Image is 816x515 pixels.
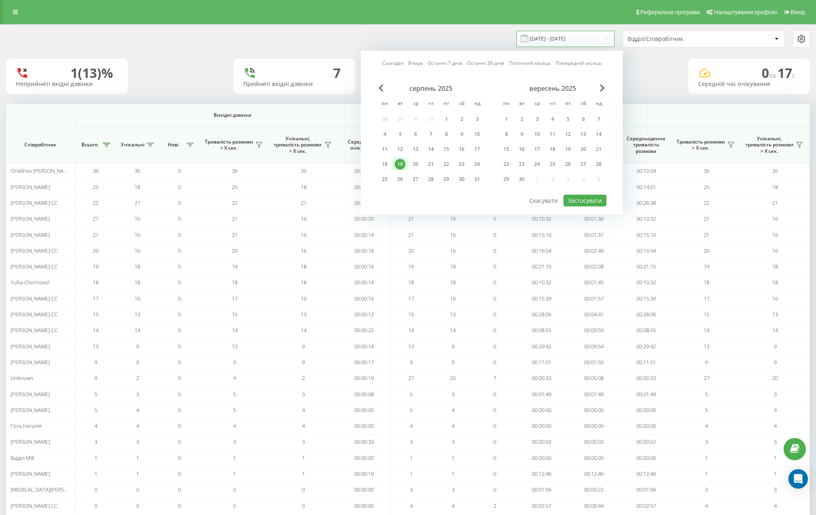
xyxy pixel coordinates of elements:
div: чт 18 вер 2025 р. [545,143,560,155]
td: 00:00:14 [338,227,390,242]
div: вт 5 серп 2025 р. [392,128,408,140]
span: 22 [704,199,709,206]
span: 16 [450,247,456,254]
td: 00:00:16 [338,259,390,275]
div: пн 25 серп 2025 р. [377,173,392,185]
span: 21 [408,215,414,222]
span: 0 [178,263,181,270]
div: пт 26 вер 2025 р. [560,158,576,170]
span: 16 [301,215,306,222]
div: 21 [426,159,436,170]
abbr: вівторок [516,98,528,110]
div: 19 [563,144,573,154]
div: ср 6 серп 2025 р. [408,128,423,140]
div: пн 22 вер 2025 р. [499,158,514,170]
div: 10 [472,129,482,139]
span: 18 [93,279,99,286]
td: 00:10:32 [620,275,672,290]
span: 19 [704,263,709,270]
div: 20 [578,144,589,154]
td: 00:15:10 [620,227,672,242]
span: 18 [772,183,778,191]
span: 16 [772,247,778,254]
span: [PERSON_NAME] CC [11,295,58,302]
span: 22 [93,199,99,206]
div: пт 12 вер 2025 р. [560,128,576,140]
td: 00:02:08 [568,259,620,275]
td: 00:02:49 [568,243,620,259]
div: нд 28 вер 2025 р. [591,158,606,170]
span: 0 [493,295,496,302]
span: Yuliia Chornovol [11,279,49,286]
td: 00:10:32 [620,211,672,227]
abbr: субота [577,98,589,110]
div: 31 [472,174,482,185]
abbr: четвер [425,98,437,110]
abbr: понеділок [500,98,512,110]
span: 0 [493,231,496,238]
span: 18 [135,263,140,270]
span: 25 [704,183,709,191]
div: чт 21 серп 2025 р. [423,158,439,170]
span: 19 [93,263,99,270]
span: Oriekhov [PERSON_NAME] CC [11,167,80,174]
span: хв [769,71,777,80]
abbr: середа [409,98,422,110]
span: Співробітник [13,142,67,148]
span: 0 [178,199,181,206]
span: Previous Month [379,84,383,92]
td: 00:00:14 [338,179,390,195]
span: Вихід [791,9,805,15]
span: 17 [93,295,99,302]
td: 00:28:06 [620,307,672,322]
td: 00:21:15 [516,259,568,275]
span: 13 [135,311,140,318]
div: 26 [395,174,405,185]
span: 21 [704,231,709,238]
abbr: п’ятниця [440,98,452,110]
div: нд 10 серп 2025 р. [469,128,485,140]
div: 12 [563,129,573,139]
div: 30 [516,174,527,185]
div: пт 5 вер 2025 р. [560,113,576,125]
div: 25 [547,159,558,170]
div: 9 [456,129,467,139]
td: 00:00:18 [338,243,390,259]
span: [PERSON_NAME] [11,215,50,222]
button: Скасувати [525,195,562,206]
span: 17 [777,64,795,82]
td: 00:15:39 [516,291,568,307]
span: 16 [772,231,778,238]
div: 5 [563,114,573,124]
div: 16 [456,144,467,154]
div: нд 31 серп 2025 р. [469,173,485,185]
td: 00:01:31 [568,227,620,242]
div: вт 2 вер 2025 р. [514,113,529,125]
div: 18 [547,144,558,154]
div: 8 [441,129,452,139]
div: 14 [426,144,436,154]
div: нд 3 серп 2025 р. [469,113,485,125]
div: 6 [578,114,589,124]
span: Тривалість розмови > Х сек. [204,139,253,151]
div: 2 [456,114,467,124]
div: 30 [456,174,467,185]
span: 20 [232,247,238,254]
span: 0 [178,167,181,174]
div: 7 [333,65,341,81]
div: пн 4 серп 2025 р. [377,128,392,140]
div: сб 23 серп 2025 р. [454,158,469,170]
span: 0 [178,215,181,222]
a: Попередній місяць [556,59,602,67]
div: 15 [501,144,512,154]
abbr: середа [531,98,543,110]
span: Середній час очікування [344,139,383,151]
div: 7 [426,129,436,139]
span: 0 [178,247,181,254]
div: Відділ/Співробітник [628,36,724,43]
div: пт 15 серп 2025 р. [439,143,454,155]
abbr: четвер [546,98,559,110]
div: 20 [410,159,421,170]
div: вт 30 вер 2025 р. [514,173,529,185]
span: 22 [232,199,238,206]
